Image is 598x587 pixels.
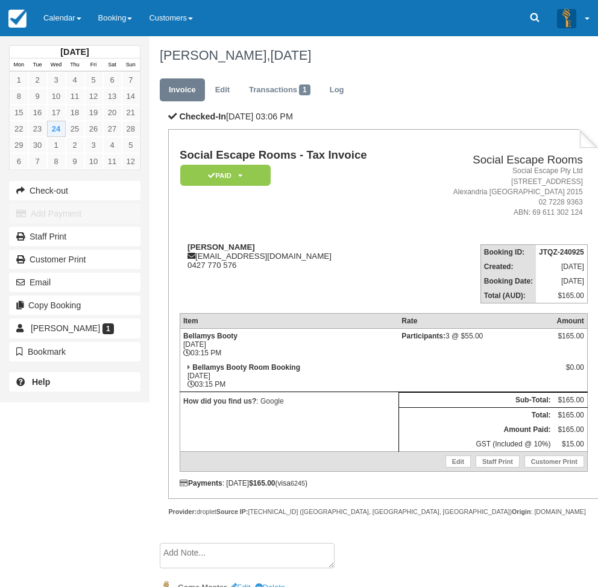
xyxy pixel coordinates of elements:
[179,112,226,121] b: Checked-In
[47,121,66,137] a: 24
[10,153,28,170] a: 6
[103,72,122,88] a: 6
[103,153,122,170] a: 11
[84,72,103,88] a: 5
[9,342,140,361] button: Bookmark
[180,360,398,392] td: [DATE] 03:15 PM
[183,332,238,340] strong: Bellamys Booty
[28,137,47,153] a: 30
[180,243,414,270] div: [EMAIL_ADDRESS][DOMAIN_NAME] 0427 770 576
[8,10,27,28] img: checkfront-main-nav-mini-logo.png
[66,121,84,137] a: 25
[270,48,311,63] span: [DATE]
[84,104,103,121] a: 19
[398,408,553,423] th: Total:
[84,153,103,170] a: 10
[192,363,300,372] strong: Bellamys Booty Room Booking
[480,259,536,274] th: Created:
[216,508,248,515] strong: Source IP:
[480,274,536,288] th: Booking Date:
[240,78,319,102] a: Transactions1
[180,314,398,329] th: Item
[10,88,28,104] a: 8
[553,314,587,329] th: Amount
[10,121,28,137] a: 22
[103,59,122,72] th: Sat
[160,48,590,63] h1: [PERSON_NAME],
[553,393,587,408] td: $165.00
[122,153,140,170] a: 12
[553,437,587,452] td: $15.00
[66,59,84,72] th: Thu
[556,363,584,381] div: $0.00
[84,88,103,104] a: 12
[536,288,587,303] td: $165.00
[103,88,122,104] a: 13
[66,153,84,170] a: 9
[66,104,84,121] a: 18
[180,479,588,487] div: : [DATE] (visa )
[9,250,140,269] a: Customer Print
[557,8,576,28] img: A3
[28,153,47,170] a: 7
[180,329,398,361] td: [DATE] 03:15 PM
[28,88,47,104] a: 9
[66,88,84,104] a: 11
[32,377,50,387] b: Help
[28,104,47,121] a: 16
[9,227,140,246] a: Staff Print
[398,393,553,408] th: Sub-Total:
[122,104,140,121] a: 21
[9,372,140,392] a: Help
[66,72,84,88] a: 4
[160,78,205,102] a: Invoice
[480,288,536,303] th: Total (AUD):
[66,137,84,153] a: 2
[398,422,553,437] th: Amount Paid:
[47,137,66,153] a: 1
[122,59,140,72] th: Sun
[168,508,197,515] strong: Provider:
[9,319,140,338] a: [PERSON_NAME] 1
[401,332,445,340] strong: Participants
[398,314,553,329] th: Rate
[180,479,222,487] strong: Payments
[180,165,271,186] em: Paid
[10,137,28,153] a: 29
[28,59,47,72] th: Tue
[9,273,140,292] button: Email
[539,248,584,256] strong: JTQZ-240925
[556,332,584,350] div: $165.00
[398,329,553,361] td: 3 @ $55.00
[47,72,66,88] a: 3
[60,47,89,57] strong: [DATE]
[536,259,587,274] td: [DATE]
[291,480,305,487] small: 6245
[480,245,536,260] th: Booking ID:
[47,59,66,72] th: Wed
[206,78,239,102] a: Edit
[512,508,530,515] strong: Origin
[180,164,266,186] a: Paid
[84,121,103,137] a: 26
[187,243,255,252] strong: [PERSON_NAME]
[299,84,310,95] span: 1
[10,104,28,121] a: 15
[47,153,66,170] a: 8
[122,72,140,88] a: 7
[321,78,353,102] a: Log
[180,149,414,162] h1: Social Escape Rooms - Tax Invoice
[9,181,140,200] button: Check-out
[553,408,587,423] td: $165.00
[183,395,395,407] p: : Google
[9,296,140,315] button: Copy Booking
[398,437,553,452] td: GST (Included @ 10%)
[10,72,28,88] a: 1
[418,154,583,167] h2: Social Escape Rooms
[9,204,140,223] button: Add Payment
[102,323,114,334] span: 1
[28,72,47,88] a: 2
[524,455,584,468] a: Customer Print
[536,274,587,288] td: [DATE]
[103,104,122,121] a: 20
